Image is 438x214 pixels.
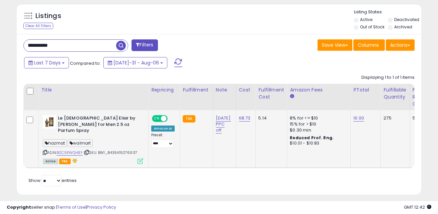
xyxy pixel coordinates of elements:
[383,86,407,100] div: Fulfillable Quantity
[132,39,158,51] button: Filters
[58,115,139,136] b: Le [DEMOGRAPHIC_DATA] Elixir by [PERSON_NAME] for Men 2.5 oz Parfum Spray
[7,204,116,211] div: seller snap | |
[57,150,83,156] a: B0C5RWQHBY
[290,135,334,141] b: Reduced Prof. Rng.
[68,139,93,147] span: walmart
[24,57,69,68] button: Last 7 Days
[43,115,143,163] div: ASIN:
[413,115,433,121] div: 5
[358,42,379,48] span: Columns
[386,39,415,51] button: Actions
[404,204,431,210] span: 2025-08-14 12:42 GMT
[71,158,78,163] i: hazardous material
[216,86,233,93] div: Note
[258,86,284,100] div: Fulfillment Cost
[59,159,71,164] span: FBA
[360,24,384,30] label: Out of Stock
[103,57,167,68] button: [DATE]-31 - Aug-06
[151,133,175,148] div: Preset:
[70,60,101,66] span: Compared to:
[183,86,210,93] div: Fulfillment
[394,17,419,22] label: Deactivated
[167,116,177,122] span: OFF
[360,17,372,22] label: Active
[361,74,415,81] div: Displaying 1 to 1 of 1 items
[351,84,381,110] th: CSV column name: cust_attr_1_PTotal
[113,59,159,66] span: [DATE]-31 - Aug-06
[318,39,352,51] button: Save View
[239,86,253,93] div: Cost
[394,24,412,30] label: Archived
[290,141,345,146] div: $10.01 - $10.83
[7,204,31,210] strong: Copyright
[353,115,364,122] a: 10.00
[290,86,348,93] div: Amazon Fees
[239,115,251,122] a: 68.73
[153,116,161,122] span: ON
[183,115,195,123] small: FBA
[413,86,435,108] div: FBA Reserved Qty
[23,23,53,29] div: Clear All Filters
[353,39,385,51] button: Columns
[354,9,421,15] p: Listing States:
[84,150,137,155] span: | SKU: BW1_8435415076937
[43,115,56,129] img: 41lOgiWjW1L._SL40_.jpg
[151,126,175,132] div: Amazon AI
[290,121,345,127] div: 15% for > $10
[34,59,61,66] span: Last 7 Days
[151,86,177,93] div: Repricing
[216,115,231,134] a: [DATE] PPC off
[43,139,67,147] span: hazmat
[43,159,58,164] span: All listings currently available for purchase on Amazon
[353,86,378,93] div: PTotal
[87,204,116,210] a: Privacy Policy
[57,204,86,210] a: Terms of Use
[35,11,61,21] h5: Listings
[41,86,146,93] div: Title
[258,115,282,121] div: 5.14
[290,115,345,121] div: 8% for <= $10
[383,115,404,121] div: 275
[290,93,294,99] small: Amazon Fees.
[28,177,77,184] span: Show: entries
[290,127,345,133] div: $0.30 min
